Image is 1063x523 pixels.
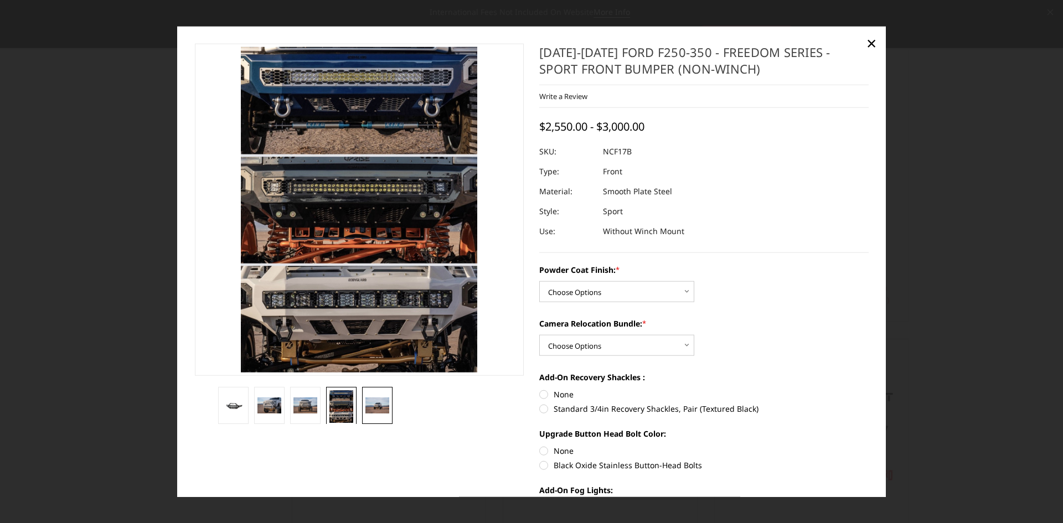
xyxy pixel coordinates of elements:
dd: Front [603,162,622,182]
img: Multiple lighting options [329,390,353,423]
label: None [539,389,869,400]
a: 2017-2022 Ford F250-350 - Freedom Series - Sport Front Bumper (non-winch) [195,44,524,376]
dt: Type: [539,162,595,182]
label: None [539,445,869,457]
label: Upgrade Button Head Bolt Color: [539,428,869,439]
a: Close [863,34,880,52]
span: × [866,31,876,55]
label: Standard 3/4in Recovery Shackles, Pair (Textured Black) [539,403,869,415]
dd: NCF17B [603,142,632,162]
dd: Without Winch Mount [603,221,684,241]
a: Write a Review [539,91,587,101]
label: Powder Coat Finish: [539,264,869,276]
dd: Sport [603,201,623,221]
label: Add-On Fog Lights: [539,484,869,496]
img: 2017-2022 Ford F250-350 - Freedom Series - Sport Front Bumper (non-winch) [293,397,317,413]
span: $2,550.00 - $3,000.00 [539,119,644,134]
dd: Smooth Plate Steel [603,182,672,201]
dt: Material: [539,182,595,201]
dt: SKU: [539,142,595,162]
dt: Style: [539,201,595,221]
label: Add-On Recovery Shackles : [539,371,869,383]
h1: [DATE]-[DATE] Ford F250-350 - Freedom Series - Sport Front Bumper (non-winch) [539,44,869,85]
label: Black Oxide Stainless Button-Head Bolts [539,459,869,471]
img: 2017-2022 Ford F250-350 - Freedom Series - Sport Front Bumper (non-winch) [221,400,245,411]
dt: Use: [539,221,595,241]
label: Camera Relocation Bundle: [539,318,869,329]
img: 2017-2022 Ford F250-350 - Freedom Series - Sport Front Bumper (non-winch) [365,397,389,413]
img: 2017-2022 Ford F250-350 - Freedom Series - Sport Front Bumper (non-winch) [257,397,281,413]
